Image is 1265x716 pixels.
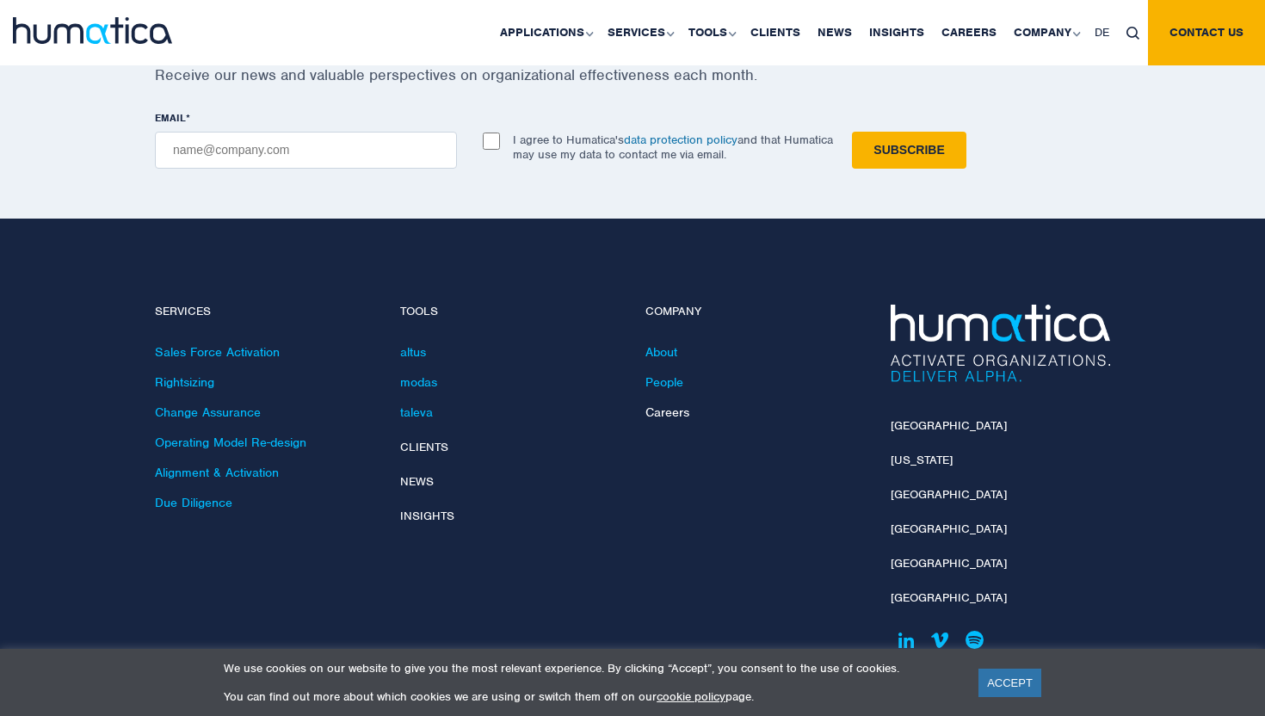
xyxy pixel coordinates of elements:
a: altus [400,344,426,360]
p: You can find out more about which cookies we are using or switch them off on our page. [224,689,957,704]
span: EMAIL [155,111,186,125]
h4: Tools [400,305,620,319]
a: Due Diligence [155,495,232,510]
a: Clients [400,440,448,454]
a: Humatica on Spotify [960,625,990,655]
a: Change Assurance [155,404,261,420]
a: [GEOGRAPHIC_DATA] [891,418,1007,433]
a: cookie policy [657,689,725,704]
a: Careers [645,404,689,420]
input: name@company.com [155,132,457,169]
a: Alignment & Activation [155,465,279,480]
p: Receive our news and valuable perspectives on organizational effectiveness each month. [155,65,1110,84]
img: search_icon [1126,27,1139,40]
img: logo [13,17,172,44]
a: Insights [400,509,454,523]
a: Sales Force Activation [155,344,280,360]
span: DE [1095,25,1109,40]
a: ACCEPT [978,669,1041,697]
a: [GEOGRAPHIC_DATA] [891,556,1007,571]
a: modas [400,374,437,390]
a: [GEOGRAPHIC_DATA] [891,487,1007,502]
input: Subscribe [852,132,966,169]
a: News [400,474,434,489]
a: About [645,344,677,360]
a: [US_STATE] [891,453,953,467]
p: We use cookies on our website to give you the most relevant experience. By clicking “Accept”, you... [224,661,957,676]
h4: Services [155,305,374,319]
a: Humatica on Vimeo [925,625,955,655]
a: [GEOGRAPHIC_DATA] [891,522,1007,536]
a: data protection policy [624,133,737,147]
a: Operating Model Re-design [155,435,306,450]
input: I agree to Humatica'sdata protection policyand that Humatica may use my data to contact me via em... [483,133,500,150]
h4: Company [645,305,865,319]
img: Humatica [891,305,1110,382]
a: Humatica on Linkedin [891,625,921,655]
a: Rightsizing [155,374,214,390]
p: I agree to Humatica's and that Humatica may use my data to contact me via email. [513,133,833,162]
a: [GEOGRAPHIC_DATA] [891,590,1007,605]
a: taleva [400,404,433,420]
a: People [645,374,683,390]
